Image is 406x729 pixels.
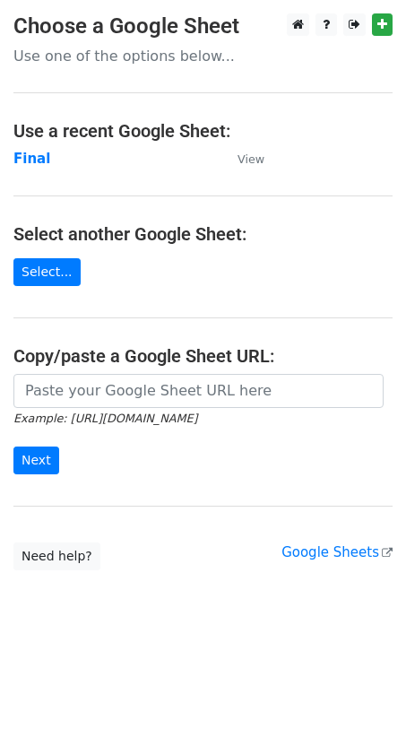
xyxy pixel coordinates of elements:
[13,47,393,65] p: Use one of the options below...
[13,447,59,474] input: Next
[13,412,197,425] small: Example: [URL][DOMAIN_NAME]
[13,374,384,408] input: Paste your Google Sheet URL here
[13,151,50,167] a: Final
[238,152,264,166] small: View
[220,151,264,167] a: View
[13,223,393,245] h4: Select another Google Sheet:
[13,258,81,286] a: Select...
[13,345,393,367] h4: Copy/paste a Google Sheet URL:
[13,542,100,570] a: Need help?
[281,544,393,560] a: Google Sheets
[13,13,393,39] h3: Choose a Google Sheet
[13,120,393,142] h4: Use a recent Google Sheet:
